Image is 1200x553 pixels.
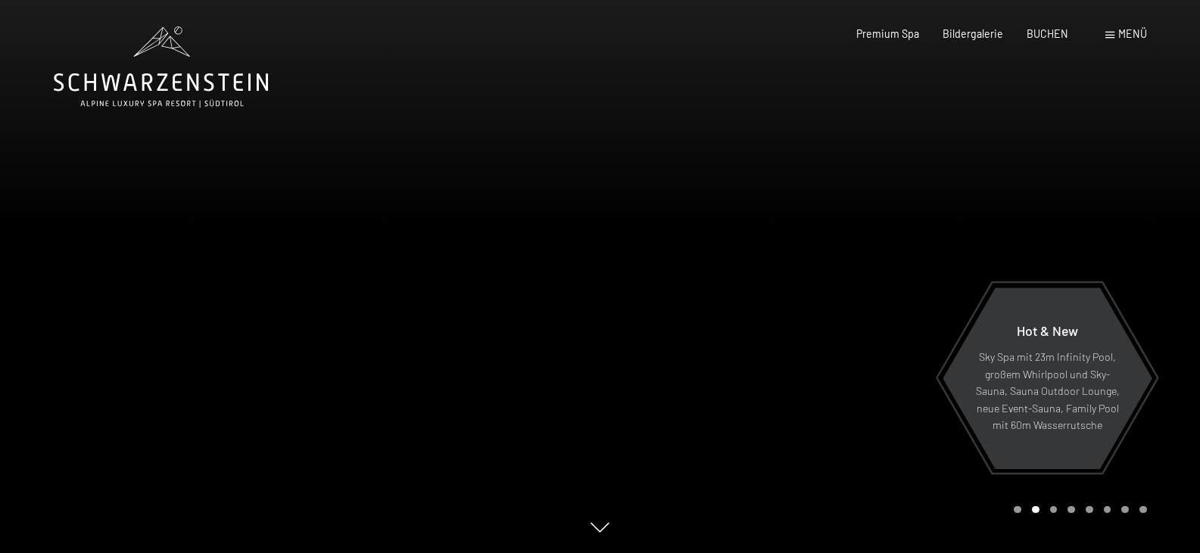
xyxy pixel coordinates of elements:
div: Carousel Page 4 [1068,506,1075,514]
div: Carousel Page 5 [1086,506,1093,514]
a: BUCHEN [1027,27,1068,40]
div: Carousel Page 3 [1050,506,1058,514]
a: Premium Spa [856,27,919,40]
a: Hot & New Sky Spa mit 23m Infinity Pool, großem Whirlpool und Sky-Sauna, Sauna Outdoor Lounge, ne... [942,287,1153,470]
div: Carousel Page 2 (Current Slide) [1032,506,1039,514]
div: Carousel Page 8 [1139,506,1147,514]
div: Carousel Pagination [1008,506,1146,514]
p: Sky Spa mit 23m Infinity Pool, großem Whirlpool und Sky-Sauna, Sauna Outdoor Lounge, neue Event-S... [975,349,1120,434]
span: Menü [1118,27,1147,40]
div: Carousel Page 7 [1121,506,1129,514]
div: Carousel Page 1 [1014,506,1021,514]
a: Bildergalerie [943,27,1003,40]
span: Hot & New [1017,322,1078,339]
div: Carousel Page 6 [1104,506,1111,514]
